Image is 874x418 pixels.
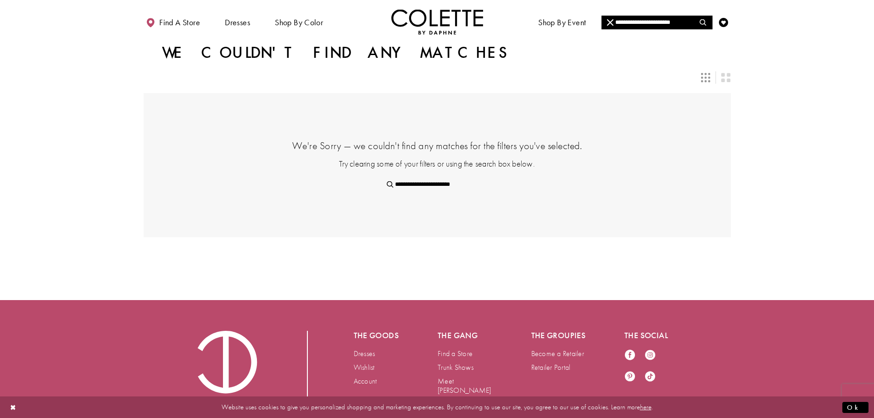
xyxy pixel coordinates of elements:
[531,349,584,358] a: Become a Retailer
[531,362,571,372] a: Retailer Portal
[273,9,325,34] span: Shop by color
[620,345,669,388] ul: Follow us
[138,67,736,88] div: Layout Controls
[354,331,401,340] h5: The goods
[381,178,493,191] input: Search
[640,402,651,412] a: here
[189,158,685,169] p: Try clearing some of your filters or using the search box below.
[438,331,495,340] h5: The gang
[601,16,619,29] button: Close Search
[6,399,21,415] button: Close Dialog
[717,9,730,34] a: Check Wishlist
[162,44,512,62] h1: We couldn't find any matches
[159,18,200,27] span: Find a store
[144,9,202,34] a: Find a store
[624,371,635,383] a: Visit our Pinterest - Opens in new tab
[609,9,677,34] a: Meet the designer
[531,331,588,340] h5: The groupies
[354,349,375,358] a: Dresses
[225,18,250,27] span: Dresses
[721,73,730,82] span: Switch layout to 2 columns
[223,9,252,34] span: Dresses
[645,349,656,362] a: Visit our Instagram - Opens in new tab
[438,362,473,372] a: Trunk Shows
[275,18,323,27] span: Shop by color
[645,371,656,383] a: Visit our TikTok - Opens in new tab
[538,18,586,27] span: Shop By Event
[66,401,808,413] p: Website uses cookies to give you personalized shopping and marketing experiences. By continuing t...
[624,331,681,340] h5: The social
[536,9,588,34] span: Shop By Event
[391,9,483,34] a: Visit Home Page
[354,376,377,386] a: Account
[624,349,635,362] a: Visit our Facebook - Opens in new tab
[381,178,493,191] div: Search form
[354,362,375,372] a: Wishlist
[438,349,473,358] a: Find a Store
[391,9,483,34] img: Colette by Daphne
[438,376,491,395] a: Meet [PERSON_NAME]
[601,16,712,29] input: Search
[842,401,868,413] button: Submit Dialog
[701,73,710,82] span: Switch layout to 3 columns
[696,9,710,34] a: Toggle search
[694,16,712,29] button: Submit Search
[381,178,399,191] button: Submit Search
[189,139,685,152] h4: We're Sorry — we couldn't find any matches for the filters you've selected.
[601,16,713,29] div: Search form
